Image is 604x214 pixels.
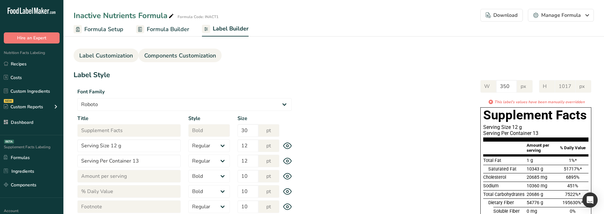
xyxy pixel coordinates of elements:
[84,25,123,34] span: Formula Setup
[494,99,585,105] i: This label's values have been manually overridden
[527,209,537,214] span: 0 mg
[202,22,249,37] a: Label Builder
[570,209,576,214] span: 0%
[483,108,588,123] h1: Supplement Facts
[237,124,258,137] input: 30
[237,200,258,213] input: 10
[483,124,588,130] div: Serving Size 12 g
[483,175,506,180] span: Cholesterol
[483,158,501,163] span: Total Fat
[77,139,181,152] input: Serving Size 12 g
[527,158,533,163] span: 1 g
[4,99,13,103] div: NEW
[77,88,292,96] label: Font Family
[483,192,524,197] span: Total Carbohydrates
[147,25,189,34] span: Formula Builder
[74,10,175,21] div: Inactive Nutrients Formula
[178,14,218,20] div: Formula Code: INACT1
[565,192,581,197] span: 7522%*
[527,183,547,189] span: 10360 mg
[237,139,258,152] input: 12
[493,209,520,214] span: Soluble Fiber
[528,9,594,22] button: Manage Formula
[237,170,258,183] input: 10
[74,70,296,80] h1: Label Style
[77,155,181,167] input: Serving Per Container 13
[527,192,543,197] span: 20686 g
[527,175,547,180] span: 20685 mg
[237,155,258,167] input: 12
[144,51,216,60] span: Components Customization
[486,11,517,19] div: Download
[488,200,514,205] span: Dietary Fiber
[560,145,586,150] span: % Daily Value
[562,200,583,205] span: 195630%*
[237,115,279,122] label: Size
[79,51,133,60] span: Label Customization
[77,115,181,122] label: Title
[582,192,598,208] div: Open Intercom Messenger
[213,24,249,33] span: Label Builder
[4,32,60,43] button: Hire an Expert
[527,166,543,172] span: 10343 g
[483,130,588,136] div: Serving Per Container 13
[188,115,230,122] label: Style
[74,22,123,37] a: Formula Setup
[527,143,549,153] span: Amount per serving
[237,185,258,198] input: 10
[136,22,189,37] a: Formula Builder
[4,104,43,110] div: Custom Reports
[488,166,516,172] span: Saturated Fat
[533,11,588,19] div: Manage Formula
[480,9,523,22] button: Download
[4,140,14,144] div: BETA
[527,200,543,205] span: 54776 g
[483,183,499,189] span: Sodium
[564,166,582,172] span: 51717%*
[567,183,578,189] span: 451%
[566,175,580,180] span: 6895%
